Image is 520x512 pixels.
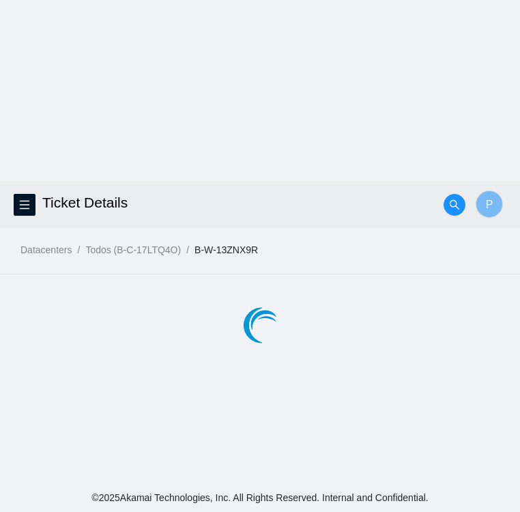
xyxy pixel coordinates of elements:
span: / [186,244,189,255]
button: search [444,194,465,216]
h2: Ticket Details [42,181,387,225]
a: Datacenters [20,244,72,255]
button: menu [14,194,35,216]
button: P [476,190,503,218]
span: menu [14,199,35,210]
a: Todos (B-C-17LTQ4O) [85,244,181,255]
span: / [77,244,80,255]
a: B-W-13ZNX9R [194,244,258,255]
span: P [486,196,493,213]
span: search [444,199,465,210]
